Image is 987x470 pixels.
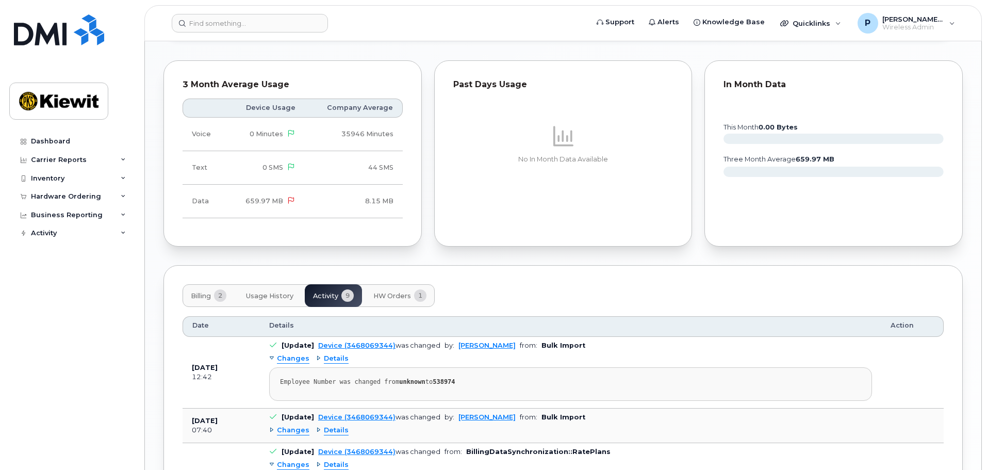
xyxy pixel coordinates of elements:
td: Data [183,185,226,218]
div: was changed [318,448,440,456]
b: Bulk Import [541,413,585,421]
span: Details [324,354,349,364]
span: Details [324,460,349,470]
div: Quicklinks [773,13,848,34]
span: HW Orders [373,292,411,300]
td: 44 SMS [305,151,403,185]
a: [PERSON_NAME] [458,413,516,421]
span: Changes [277,460,309,470]
span: by: [445,342,454,349]
span: from: [445,448,462,456]
a: Alerts [641,12,686,33]
div: was changed [318,342,440,349]
th: Device Usage [226,99,305,117]
span: [PERSON_NAME].[PERSON_NAME] [882,15,944,23]
span: Details [269,321,294,330]
text: this month [723,123,798,131]
div: Preston.Payne [850,13,962,34]
span: 2 [214,289,226,302]
th: Company Average [305,99,403,117]
span: Quicklinks [793,19,830,27]
b: [DATE] [192,364,218,371]
b: [Update] [282,342,314,349]
span: Changes [277,354,309,364]
a: [PERSON_NAME] [458,342,516,349]
div: Employee Number was changed from to [280,378,861,386]
td: Text [183,151,226,185]
tspan: 0.00 Bytes [759,123,798,131]
b: [DATE] [192,417,218,425]
strong: 538974 [433,378,455,385]
td: 8.15 MB [305,185,403,218]
div: 12:42 [192,372,251,382]
text: three month average [723,155,834,163]
input: Find something... [172,14,328,33]
a: Support [589,12,641,33]
span: Wireless Admin [882,23,944,31]
span: from: [520,342,537,349]
strong: unknown [399,378,425,385]
div: was changed [318,413,440,421]
div: 3 Month Average Usage [183,79,403,90]
b: [Update] [282,413,314,421]
td: Voice [183,118,226,151]
a: Device (3468069344) [318,448,396,456]
span: Details [324,426,349,435]
a: Device (3468069344) [318,342,396,349]
div: 07:40 [192,426,251,435]
th: Action [881,316,944,337]
a: Device (3468069344) [318,413,396,421]
span: 0 Minutes [250,130,283,138]
span: Usage History [246,292,293,300]
span: 0 SMS [262,164,283,171]
div: Past Days Usage [453,79,673,90]
b: BillingDataSynchronization::RatePlans [466,448,611,456]
iframe: Messenger Launcher [942,425,979,462]
a: Knowledge Base [686,12,772,33]
span: P [865,17,870,29]
b: [Update] [282,448,314,456]
span: Billing [191,292,211,300]
span: 1 [414,289,426,302]
span: Changes [277,426,309,435]
tspan: 659.97 MB [796,155,834,163]
b: Bulk Import [541,342,585,349]
span: by: [445,413,454,421]
span: Date [192,321,209,330]
span: from: [520,413,537,421]
div: In Month Data [723,79,944,90]
span: Support [605,17,634,27]
span: Alerts [657,17,679,27]
td: 35946 Minutes [305,118,403,151]
span: 659.97 MB [245,197,283,205]
span: Knowledge Base [702,17,765,27]
p: No In Month Data Available [453,155,673,164]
